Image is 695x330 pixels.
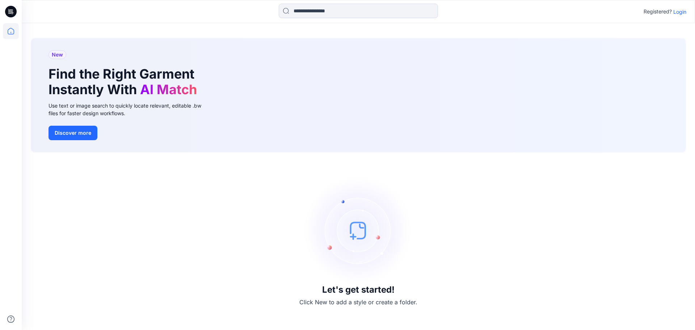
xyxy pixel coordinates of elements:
h1: Find the Right Garment Instantly With [49,66,201,97]
h3: Let's get started! [322,285,395,295]
button: Discover more [49,126,97,140]
p: Click New to add a style or create a folder. [299,298,417,306]
p: Registered? [644,7,672,16]
span: AI Match [140,82,197,97]
p: Login [673,8,686,16]
div: Use text or image search to quickly locate relevant, editable .bw files for faster design workflows. [49,102,211,117]
img: empty-state-image.svg [304,176,413,285]
span: New [52,50,63,59]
